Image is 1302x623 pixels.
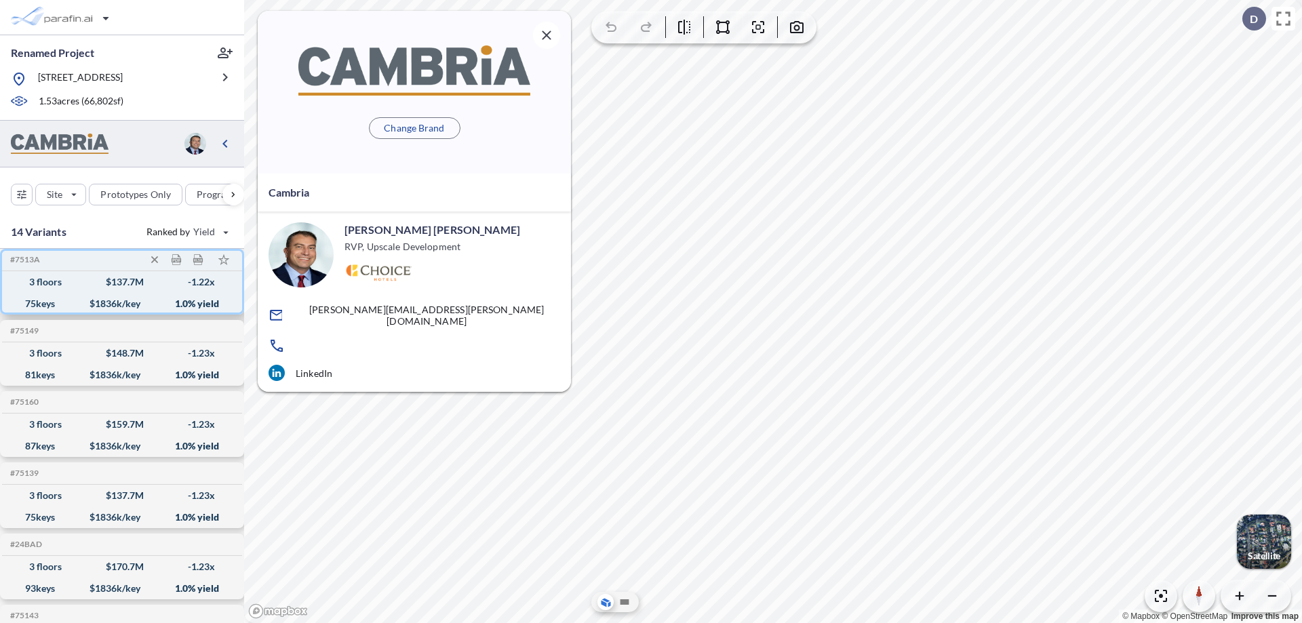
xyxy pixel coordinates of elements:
[269,304,560,327] a: [PERSON_NAME][EMAIL_ADDRESS][PERSON_NAME][DOMAIN_NAME]
[100,188,171,201] p: Prototypes Only
[11,134,108,155] img: BrandImage
[344,240,460,254] p: RVP, Upscale Development
[7,540,42,549] h5: Click to copy the code
[1231,611,1299,621] a: Improve this map
[384,121,444,135] p: Change Brand
[1122,611,1160,621] a: Mapbox
[35,184,86,205] button: Site
[7,397,39,407] h5: Click to copy the code
[597,594,614,610] button: Aerial View
[269,222,334,287] img: user logo
[11,45,94,60] p: Renamed Project
[269,184,309,201] p: Cambria
[1237,515,1291,569] img: Switcher Image
[293,304,560,327] p: [PERSON_NAME][EMAIL_ADDRESS][PERSON_NAME][DOMAIN_NAME]
[197,188,235,201] p: Program
[1162,611,1227,621] a: OpenStreetMap
[184,133,206,155] img: user logo
[344,222,520,237] p: [PERSON_NAME] [PERSON_NAME]
[185,184,258,205] button: Program
[296,367,332,379] p: LinkedIn
[136,221,237,243] button: Ranked by Yield
[47,188,62,201] p: Site
[7,468,39,478] h5: Click to copy the code
[7,255,40,264] h5: Click to copy the code
[1248,550,1280,561] p: Satellite
[39,94,123,109] p: 1.53 acres ( 66,802 sf)
[7,326,39,336] h5: Click to copy the code
[89,184,182,205] button: Prototypes Only
[1237,515,1291,569] button: Switcher ImageSatellite
[298,45,530,95] img: BrandImage
[1250,13,1258,25] p: D
[616,594,633,610] button: Site Plan
[269,365,560,381] a: LinkedIn
[369,117,460,139] button: Change Brand
[193,225,216,239] span: Yield
[38,71,123,87] p: [STREET_ADDRESS]
[7,611,39,620] h5: Click to copy the code
[344,264,412,281] img: Logo
[11,224,66,240] p: 14 Variants
[248,603,308,619] a: Mapbox homepage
